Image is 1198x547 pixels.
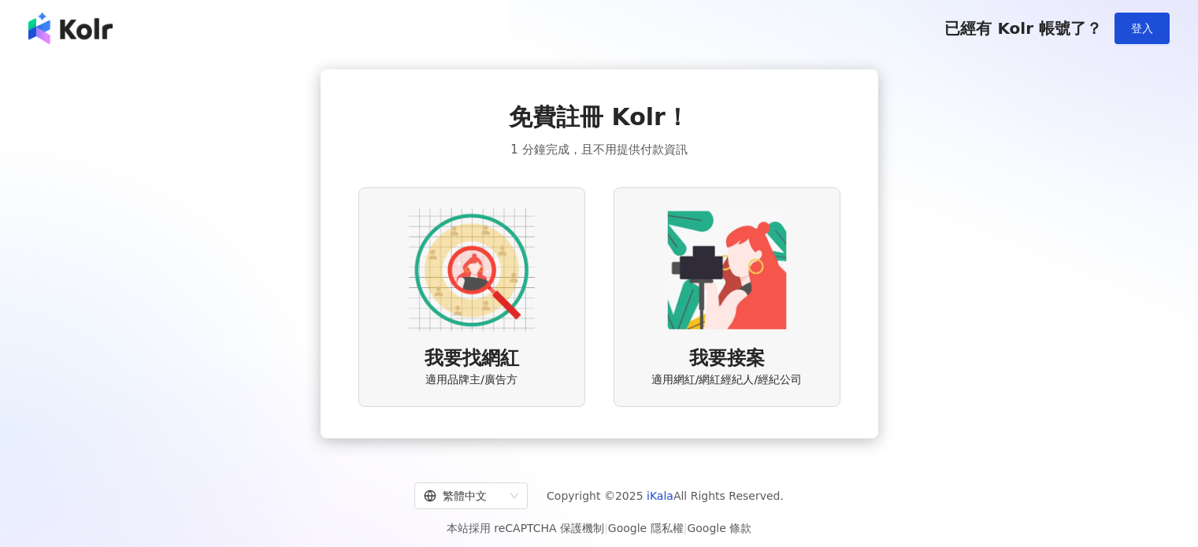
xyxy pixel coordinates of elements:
img: KOL identity option [664,207,790,333]
a: Google 條款 [687,522,751,534]
span: 本站採用 reCAPTCHA 保護機制 [447,519,751,538]
span: 適用品牌主/廣告方 [425,372,517,388]
div: 繁體中文 [424,483,504,508]
span: 適用網紅/網紅經紀人/經紀公司 [651,372,802,388]
a: iKala [647,490,673,502]
span: | [604,522,608,534]
span: 登入 [1131,22,1153,35]
span: 我要接案 [689,346,765,372]
span: 免費註冊 Kolr！ [509,101,689,134]
img: AD identity option [409,207,535,333]
span: | [684,522,688,534]
button: 登入 [1115,13,1170,44]
img: logo [28,13,113,44]
a: Google 隱私權 [608,522,684,534]
span: Copyright © 2025 All Rights Reserved. [547,486,784,505]
span: 我要找網紅 [425,346,519,372]
span: 已經有 Kolr 帳號了？ [944,19,1102,38]
span: 1 分鐘完成，且不用提供付款資訊 [510,140,687,159]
